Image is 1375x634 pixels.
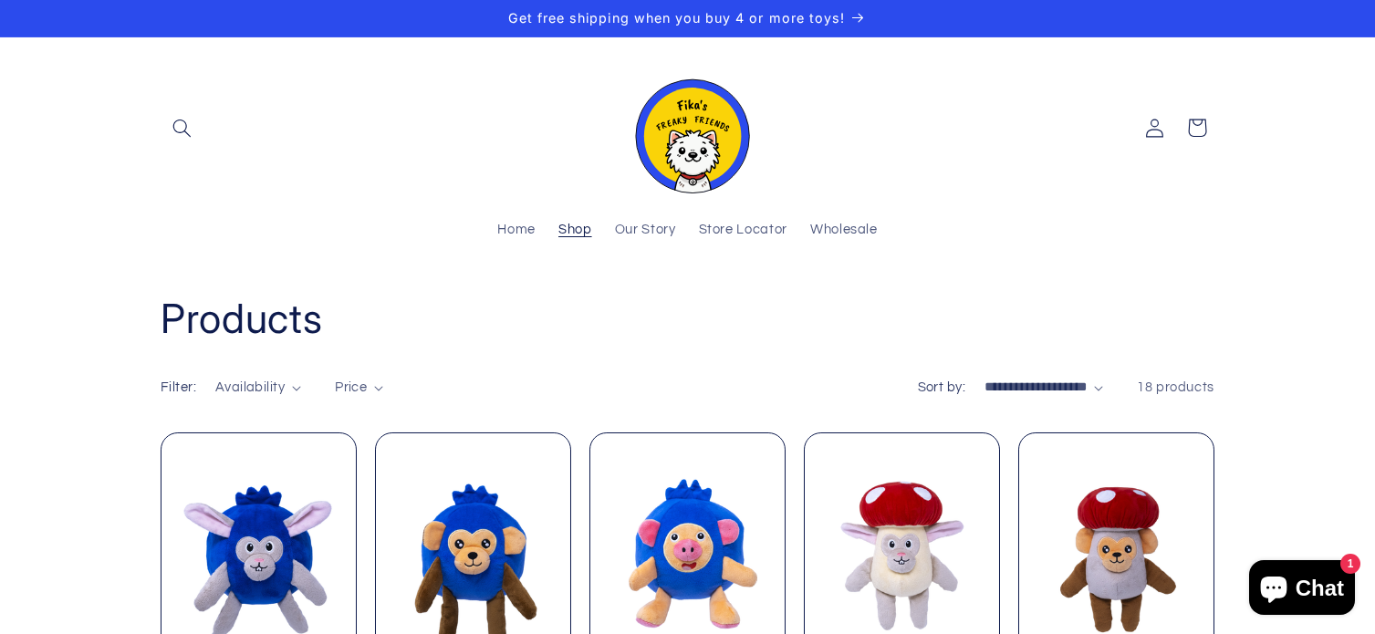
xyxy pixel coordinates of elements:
span: Store Locator [699,222,787,239]
span: Our Story [615,222,676,239]
span: Get free shipping when you buy 4 or more toys! [508,10,845,26]
span: Price [335,380,367,394]
span: Availability [215,380,285,394]
summary: Availability (0 selected) [215,378,301,398]
span: Wholesale [810,222,878,239]
a: Wholesale [798,211,889,251]
summary: Search [161,107,203,149]
span: Shop [558,222,592,239]
a: Home [486,211,547,251]
span: Home [497,222,536,239]
h1: Products [161,293,1214,345]
a: Shop [547,211,603,251]
span: 18 products [1137,380,1214,394]
a: Our Story [603,211,687,251]
summary: Price [335,378,383,398]
label: Sort by: [918,380,965,394]
a: Store Locator [687,211,798,251]
h2: Filter: [161,378,196,398]
a: Fika's Freaky Friends [617,56,759,201]
inbox-online-store-chat: Shopify online store chat [1244,560,1360,619]
img: Fika's Freaky Friends [624,63,752,193]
